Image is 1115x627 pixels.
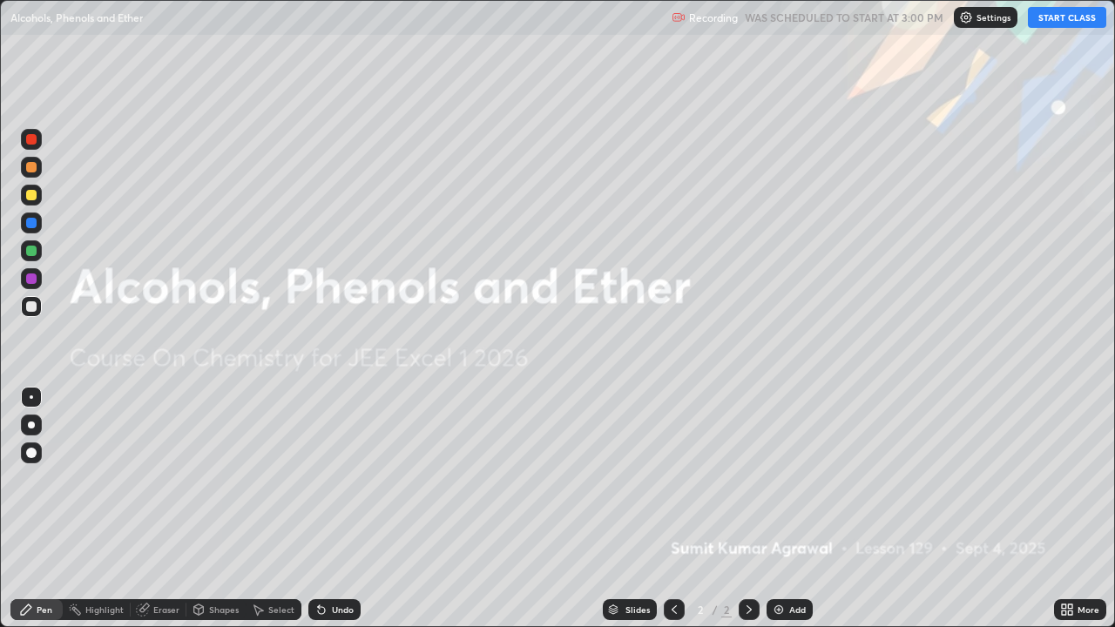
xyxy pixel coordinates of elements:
div: 2 [692,604,709,615]
div: 2 [721,602,732,617]
img: recording.375f2c34.svg [672,10,686,24]
h5: WAS SCHEDULED TO START AT 3:00 PM [745,10,943,25]
img: add-slide-button [772,603,786,617]
div: Pen [37,605,52,614]
p: Alcohols, Phenols and Ether [10,10,143,24]
div: Eraser [153,605,179,614]
p: Settings [976,13,1010,22]
div: Add [789,605,806,614]
img: class-settings-icons [959,10,973,24]
div: More [1078,605,1099,614]
div: Select [268,605,294,614]
button: START CLASS [1028,7,1106,28]
div: Highlight [85,605,124,614]
div: Slides [625,605,650,614]
p: Recording [689,11,738,24]
div: / [713,604,718,615]
div: Shapes [209,605,239,614]
div: Undo [332,605,354,614]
